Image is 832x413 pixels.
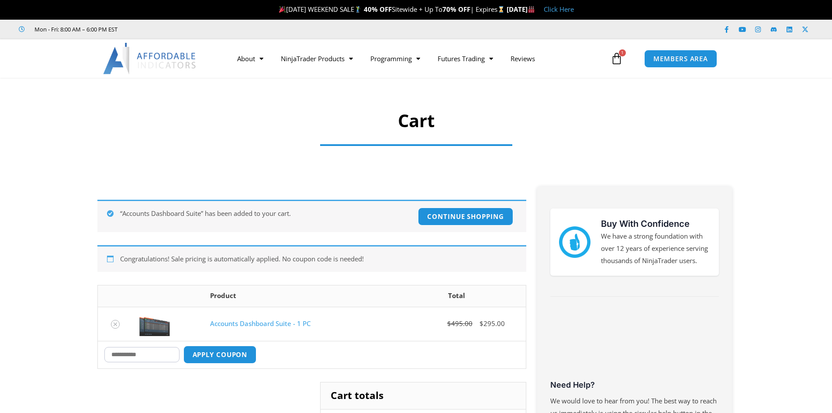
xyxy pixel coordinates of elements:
[321,382,525,410] h2: Cart totals
[111,320,120,329] a: Remove Accounts Dashboard Suite - 1 PC from cart
[418,208,513,226] a: Continue shopping
[97,200,526,232] div: “Accounts Dashboard Suite” has been added to your cart.
[544,5,574,14] a: Click Here
[228,49,272,69] a: About
[130,25,261,34] iframe: Customer reviews powered by Trustpilot
[103,43,197,74] img: LogoAI | Affordable Indicators – NinjaTrader
[559,226,590,258] img: mark thumbs good 43913 | Affordable Indicators – NinjaTrader
[480,319,505,328] bdi: 295.00
[210,319,311,328] a: Accounts Dashboard Suite - 1 PC
[653,56,708,62] span: MEMBERS AREA
[597,46,636,71] a: 1
[619,49,626,56] span: 1
[139,312,170,336] img: Screenshot 2024-08-26 155710eeeee | Affordable Indicators – NinjaTrader
[277,5,506,14] span: [DATE] WEEKEND SALE Sitewide + Up To | Expires
[644,50,717,68] a: MEMBERS AREA
[442,5,470,14] strong: 70% OFF
[429,49,502,69] a: Futures Trading
[362,49,429,69] a: Programming
[204,285,387,307] th: Product
[447,319,473,328] bdi: 495.00
[550,380,719,390] h3: Need Help?
[272,49,362,69] a: NinjaTrader Products
[355,6,361,13] img: 🏌️‍♂️
[183,346,257,364] button: Apply coupon
[507,5,535,14] strong: [DATE]
[502,49,544,69] a: Reviews
[550,312,719,378] iframe: Customer reviews powered by Trustpilot
[601,230,710,267] p: We have a strong foundation with over 12 years of experience serving thousands of NinjaTrader users.
[97,245,526,272] div: Congratulations! Sale pricing is automatically applied. No coupon code is needed!
[127,108,705,133] h1: Cart
[601,217,710,230] h3: Buy With Confidence
[480,319,483,328] span: $
[447,319,451,328] span: $
[32,24,117,35] span: Mon - Fri: 8:00 AM – 6:00 PM EST
[388,285,526,307] th: Total
[228,49,608,69] nav: Menu
[279,6,286,13] img: 🎉
[498,6,504,13] img: ⌛
[528,6,535,13] img: 🏭
[364,5,392,14] strong: 40% OFF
